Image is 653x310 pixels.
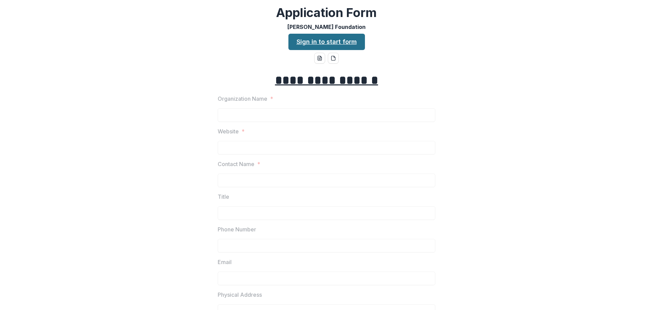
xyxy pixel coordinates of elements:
p: Email [218,258,232,266]
button: word-download [314,53,325,64]
p: Website [218,127,239,135]
p: Phone Number [218,225,256,233]
p: Physical Address [218,291,262,299]
p: Contact Name [218,160,254,168]
p: Title [218,193,229,201]
a: Sign in to start form [288,34,365,50]
h2: Application Form [276,5,377,20]
p: Organization Name [218,95,267,103]
button: pdf-download [328,53,339,64]
p: [PERSON_NAME] Foundation [287,23,366,31]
